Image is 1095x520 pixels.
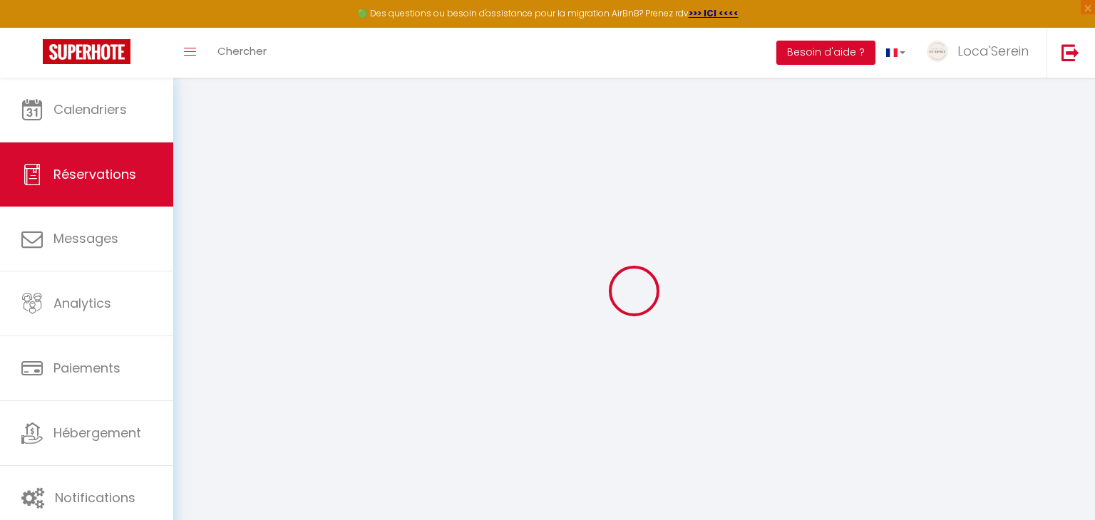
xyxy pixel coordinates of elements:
[53,165,136,183] span: Réservations
[217,43,267,58] span: Chercher
[53,424,141,442] span: Hébergement
[53,359,120,377] span: Paiements
[55,489,135,506] span: Notifications
[689,7,739,19] a: >>> ICI <<<<
[43,39,130,64] img: Super Booking
[53,229,118,247] span: Messages
[916,28,1047,78] a: ... Loca'Serein
[957,42,1029,60] span: Loca'Serein
[53,100,127,118] span: Calendriers
[927,41,948,62] img: ...
[207,28,277,78] a: Chercher
[53,294,111,312] span: Analytics
[1061,43,1079,61] img: logout
[776,41,875,65] button: Besoin d'aide ?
